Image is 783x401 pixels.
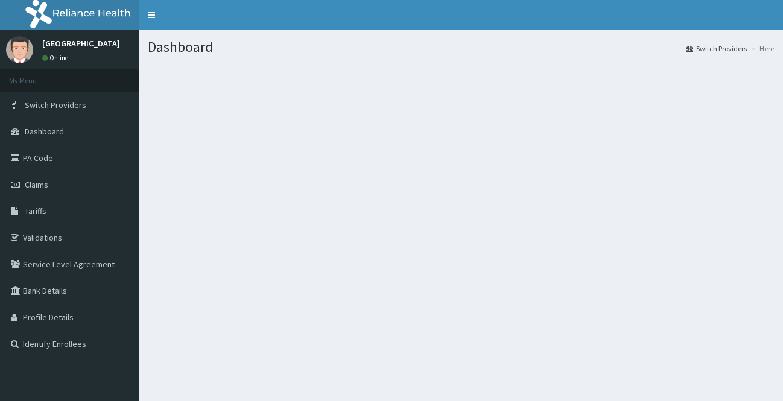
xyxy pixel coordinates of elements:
span: Tariffs [25,206,46,216]
p: [GEOGRAPHIC_DATA] [42,39,120,48]
span: Claims [25,179,48,190]
a: Switch Providers [686,43,747,54]
li: Here [748,43,774,54]
img: User Image [6,36,33,63]
h1: Dashboard [148,39,774,55]
span: Switch Providers [25,99,86,110]
a: Online [42,54,71,62]
span: Dashboard [25,126,64,137]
